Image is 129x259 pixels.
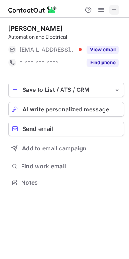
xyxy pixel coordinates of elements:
span: Send email [22,126,53,132]
span: AI write personalized message [22,106,109,113]
button: Find work email [8,161,124,172]
div: Automation and Electrical [8,33,124,41]
div: [PERSON_NAME] [8,24,63,33]
span: Notes [21,179,121,186]
span: Add to email campaign [22,145,87,152]
div: Save to List / ATS / CRM [22,87,110,93]
button: AI write personalized message [8,102,124,117]
button: Notes [8,177,124,188]
span: Find work email [21,163,121,170]
button: Add to email campaign [8,141,124,156]
button: Reveal Button [87,59,119,67]
button: save-profile-one-click [8,83,124,97]
button: Reveal Button [87,46,119,54]
img: ContactOut v5.3.10 [8,5,57,15]
button: Send email [8,122,124,136]
span: [EMAIL_ADDRESS][DOMAIN_NAME] [20,46,76,53]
